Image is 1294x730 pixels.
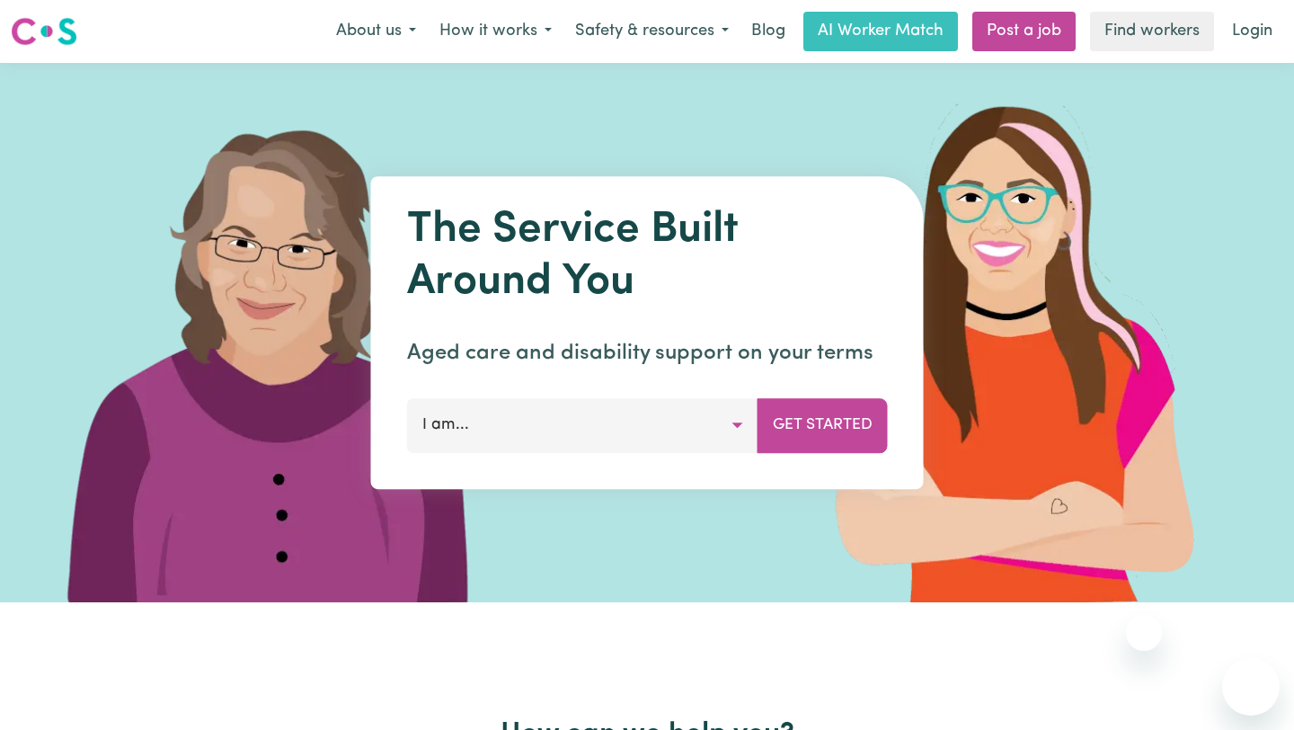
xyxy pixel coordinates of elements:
p: Aged care and disability support on your terms [407,337,888,369]
button: About us [324,13,428,50]
a: Find workers [1090,12,1214,51]
button: How it works [428,13,563,50]
button: I am... [407,398,758,452]
iframe: Close message [1126,615,1162,651]
button: Get Started [758,398,888,452]
iframe: Button to launch messaging window [1222,658,1280,716]
h1: The Service Built Around You [407,205,888,308]
a: AI Worker Match [803,12,958,51]
button: Safety & resources [563,13,740,50]
img: Careseekers logo [11,15,77,48]
a: Careseekers logo [11,11,77,52]
a: Login [1221,12,1283,51]
a: Post a job [972,12,1076,51]
a: Blog [740,12,796,51]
